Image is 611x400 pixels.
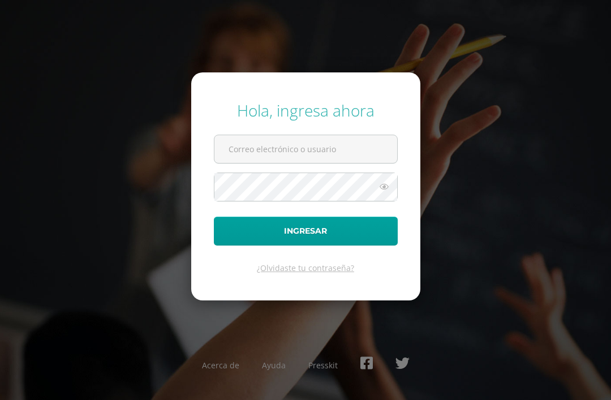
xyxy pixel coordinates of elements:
a: Presskit [308,360,338,371]
button: Ingresar [214,217,398,246]
a: ¿Olvidaste tu contraseña? [257,263,354,273]
a: Acerca de [202,360,239,371]
a: Ayuda [262,360,286,371]
input: Correo electrónico o usuario [214,135,397,163]
div: Hola, ingresa ahora [214,100,398,121]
